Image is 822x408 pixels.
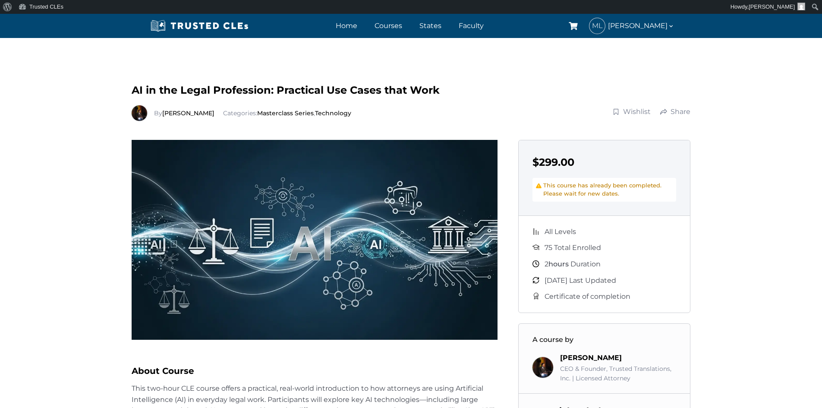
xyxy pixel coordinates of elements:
[132,105,147,121] img: Richard Estevez
[660,107,691,117] a: Share
[148,19,251,32] img: Trusted CLEs
[589,18,605,34] span: ML
[545,275,616,286] span: [DATE] Last Updated
[334,19,359,32] a: Home
[749,3,795,10] span: [PERSON_NAME]
[162,109,214,117] a: [PERSON_NAME]
[545,259,601,270] span: Duration
[154,109,216,117] span: By
[548,260,569,268] span: hours
[154,108,351,118] div: Categories: ,
[257,109,314,117] a: Masterclass Series
[532,156,574,168] span: $299.00
[532,357,553,378] img: Richard Estevez
[612,107,651,117] a: Wishlist
[545,226,576,237] span: All Levels
[372,19,404,32] a: Courses
[608,20,674,32] span: [PERSON_NAME]
[315,109,351,117] a: Technology
[532,334,677,345] h3: A course by
[560,354,622,362] a: [PERSON_NAME]
[132,140,498,340] img: AI-in-the-Legal-Profession.webp
[417,19,444,32] a: States
[532,178,677,202] div: This course has already been completed. Please wait for new dates.
[545,242,601,253] span: 75 Total Enrolled
[545,291,630,302] span: Certificate of completion
[132,364,498,378] h2: About Course
[545,260,548,268] span: 2
[132,84,440,96] span: AI in the Legal Profession: Practical Use Cases that Work
[457,19,486,32] a: Faculty
[560,364,677,383] div: CEO & Founder, Trusted Translations, Inc. | Licensed Attorney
